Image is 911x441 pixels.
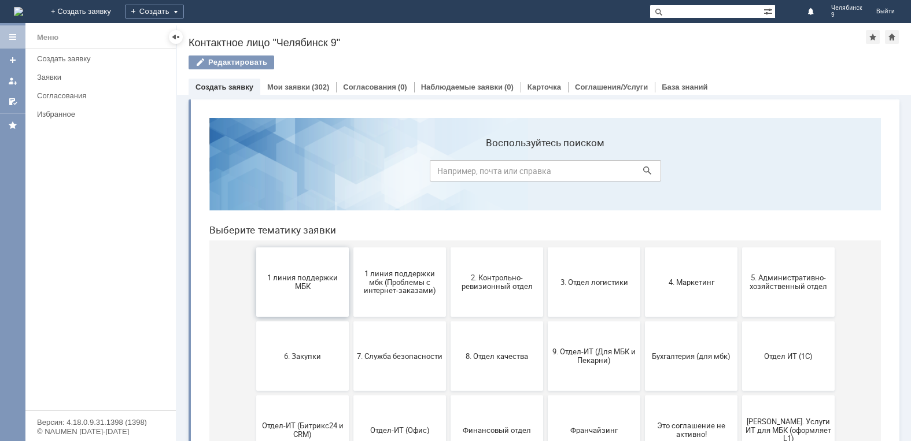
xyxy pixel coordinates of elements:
[189,37,866,49] div: Контактное лицо "Челябинск 9"
[37,91,169,100] div: Согласования
[445,287,537,356] button: Это соглашение не активно!
[504,83,514,91] div: (0)
[445,139,537,208] button: 4. Маркетинг
[575,83,648,91] a: Соглашения/Услуги
[3,92,22,111] a: Мои согласования
[542,139,635,208] button: 5. Административно-хозяйственный отдел
[448,313,534,330] span: Это соглашение не активно!
[60,165,145,182] span: 1 линия поддержки МБК
[542,213,635,282] button: Отдел ИТ (1С)
[157,243,242,251] span: 7. Служба безопасности
[32,87,174,105] a: Согласования
[445,213,537,282] button: Бухгалтерия (для мбк)
[9,116,681,127] header: Выберите тематику заявки
[398,83,407,91] div: (0)
[37,31,58,45] div: Меню
[169,30,183,44] div: Скрыть меню
[250,287,343,356] button: Финансовый отдел
[343,83,396,91] a: Согласования
[60,391,145,399] span: не актуален
[3,72,22,90] a: Мои заявки
[348,287,440,356] button: Франчайзинг
[351,239,437,256] span: 9. Отдел-ИТ (Для МБК и Пекарни)
[14,7,23,16] img: logo
[448,169,534,177] span: 4. Маркетинг
[545,165,631,182] span: 5. Административно-хозяйственный отдел
[542,287,635,356] button: [PERSON_NAME]. Услуги ИТ для МБК (оформляет L1)
[56,139,149,208] button: 1 линия поддержки МБК
[831,5,862,12] span: Челябинск
[250,139,343,208] button: 2. Контрольно-ревизионный отдел
[196,83,253,91] a: Создать заявку
[312,83,329,91] div: (302)
[230,51,461,73] input: Например, почта или справка
[764,5,775,16] span: Расширенный поиск
[831,12,862,18] span: 9
[254,317,340,325] span: Финансовый отдел
[351,317,437,325] span: Франчайзинг
[662,83,707,91] a: База знаний
[267,83,310,91] a: Мои заявки
[545,308,631,334] span: [PERSON_NAME]. Услуги ИТ для МБК (оформляет L1)
[153,139,246,208] button: 1 линия поддержки мбк (Проблемы с интернет-заказами)
[348,139,440,208] button: 3. Отдел логистики
[32,68,174,86] a: Заявки
[545,243,631,251] span: Отдел ИТ (1С)
[528,83,561,91] a: Карточка
[153,213,246,282] button: 7. Служба безопасности
[348,213,440,282] button: 9. Отдел-ИТ (Для МБК и Пекарни)
[32,50,174,68] a: Создать заявку
[37,418,164,426] div: Версия: 4.18.0.9.31.1398 (1398)
[351,169,437,177] span: 3. Отдел логистики
[60,243,145,251] span: 6. Закупки
[153,287,246,356] button: Отдел-ИТ (Офис)
[125,5,184,18] div: Создать
[448,243,534,251] span: Бухгалтерия (для мбк)
[866,30,880,44] div: Добавить в избранное
[421,83,503,91] a: Наблюдаемые заявки
[3,51,22,69] a: Создать заявку
[885,30,899,44] div: Сделать домашней страницей
[56,287,149,356] button: Отдел-ИТ (Битрикс24 и CRM)
[254,243,340,251] span: 8. Отдел качества
[14,7,23,16] a: Перейти на домашнюю страницу
[37,110,156,118] div: Избранное
[60,313,145,330] span: Отдел-ИТ (Битрикс24 и CRM)
[37,54,169,63] div: Создать заявку
[230,28,461,40] label: Воспользуйтесь поиском
[254,165,340,182] span: 2. Контрольно-ревизионный отдел
[37,428,164,435] div: © NAUMEN [DATE]-[DATE]
[157,317,242,325] span: Отдел-ИТ (Офис)
[56,361,149,430] button: не актуален
[157,160,242,186] span: 1 линия поддержки мбк (Проблемы с интернет-заказами)
[56,213,149,282] button: 6. Закупки
[37,73,169,81] div: Заявки
[250,213,343,282] button: 8. Отдел качества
